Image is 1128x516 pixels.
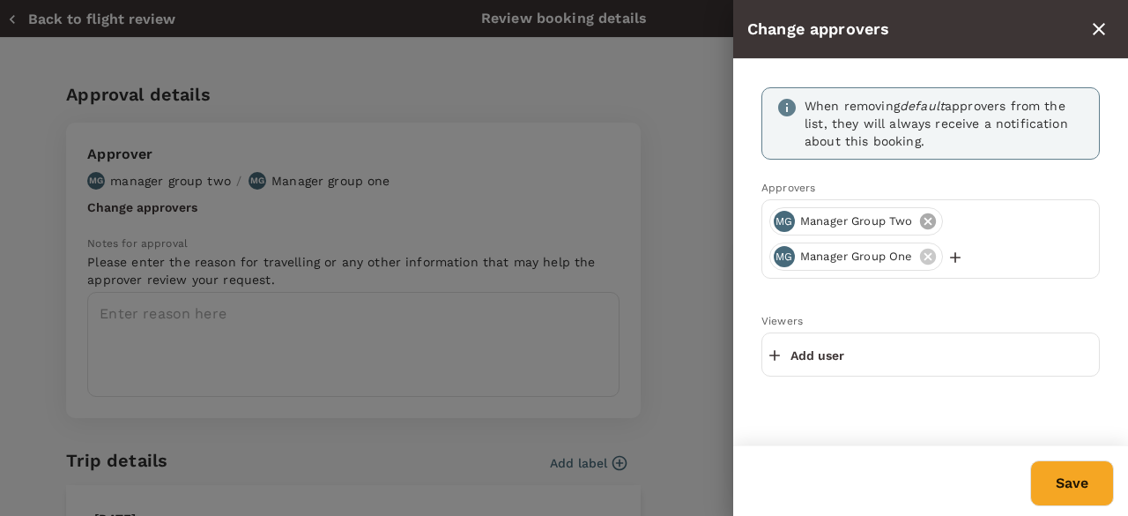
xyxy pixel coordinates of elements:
[774,211,795,232] div: MG
[790,347,844,364] p: Add user
[747,17,1084,42] div: Change approvers
[761,314,1100,329] p: Viewers
[761,181,1100,196] p: Approvers
[769,347,844,364] button: Add user
[769,243,943,271] div: MGManager group one
[1030,460,1114,506] button: Save
[1084,14,1114,44] button: close
[790,249,924,265] span: Manager group one
[790,213,924,230] span: manager group two
[774,246,795,267] div: MG
[805,97,1085,150] div: When removing approvers from the list, they will always receive a notification about this booking.
[769,207,943,236] div: MGmanager group two
[900,99,945,113] i: default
